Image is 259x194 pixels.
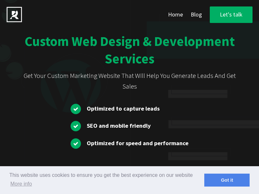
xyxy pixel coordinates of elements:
div: Get Your Custom Marketing Website That Will Help You Generate Leads And Get Sales [19,70,240,92]
span: This website uses cookies to ensure you get the best experience on our website [9,171,204,189]
span: Optimized for speed and performance [87,139,188,147]
a: Blog [191,8,202,21]
span: SEO and mobile friendly [87,122,151,129]
span: Optimized to capture leads [87,105,160,112]
a: Home [168,8,183,21]
img: PROGMATIQ - web design and web development company [6,7,22,22]
a: Let's talk [210,6,253,23]
a: learn more about cookies [9,179,33,189]
a: dismiss cookie message [204,174,250,187]
div: Custom Web Design & Development Services [19,32,240,67]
